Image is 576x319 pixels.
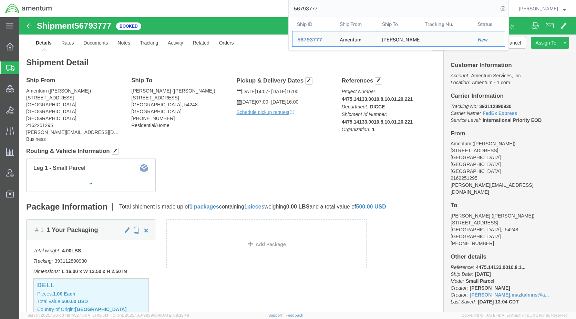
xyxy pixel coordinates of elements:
span: [DATE] 09:32:48 [160,313,189,317]
th: Status [473,17,505,31]
div: 56793777 [297,36,330,43]
div: Maryna Shepel [382,31,415,46]
th: Ship ID [292,17,335,31]
span: Kent Gilman [519,5,558,12]
input: Search for shipment number, reference number [289,0,498,17]
a: Feedback [286,313,303,317]
button: [PERSON_NAME] [518,4,566,13]
img: logo [5,3,52,14]
span: Client: 2025.18.0-9839db4 [113,313,189,317]
div: New [478,36,500,43]
span: Copyright © [DATE]-[DATE] Agistix Inc., All Rights Reserved [462,312,568,318]
div: Amentum [340,31,361,46]
span: [DATE] 09:51:11 [84,313,110,317]
a: Support [268,313,286,317]
th: Tracking Nu. [420,17,473,31]
iframe: FS Legacy Container [19,17,576,312]
th: Ship To [377,17,420,31]
table: Search Results [292,17,508,50]
span: Server: 2025.18.0-dd719145275 [28,313,110,317]
span: 56793777 [297,37,322,42]
th: Ship From [335,17,378,31]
